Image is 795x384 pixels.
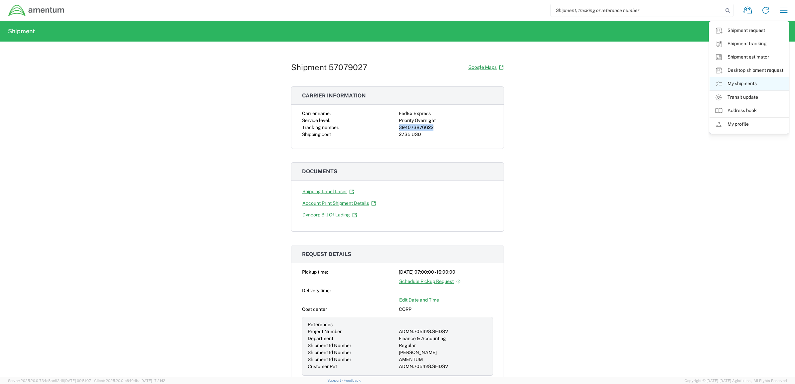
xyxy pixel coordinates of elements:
[8,379,91,383] span: Server: 2025.20.0-734e5bc92d9
[399,356,487,363] div: AMENTUM
[710,24,789,37] a: Shipment request
[308,363,396,370] div: Customer Ref
[399,287,493,294] div: -
[399,342,487,349] div: Regular
[302,132,331,137] span: Shipping cost
[8,4,65,17] img: dyncorp
[302,186,354,197] a: Shipping Label Laser
[94,379,165,383] span: Client: 2025.20.0-e640dba
[710,37,789,51] a: Shipment tracking
[64,379,91,383] span: [DATE] 09:51:07
[399,110,493,117] div: FedEx Express
[308,328,396,335] div: Project Number
[302,209,357,221] a: Dyncorp Bill Of Lading
[399,294,439,306] a: Edit Date and Time
[399,306,493,313] div: CORP
[710,118,789,131] a: My profile
[302,288,331,293] span: Delivery time:
[399,117,493,124] div: Priority Overnight
[710,104,789,117] a: Address book
[302,118,330,123] span: Service level:
[399,269,493,276] div: [DATE] 07:00:00 - 16:00:00
[308,342,396,349] div: Shipment Id Number
[308,349,396,356] div: Shipment Id Number
[399,349,487,356] div: [PERSON_NAME]
[344,378,361,382] a: Feedback
[302,111,331,116] span: Carrier name:
[399,124,493,131] div: 394073876622
[710,64,789,77] a: Desktop shipment request
[302,197,376,209] a: Account Print Shipment Details
[685,378,787,384] span: Copyright © [DATE]-[DATE] Agistix Inc., All Rights Reserved
[302,307,327,312] span: Cost center
[302,251,351,257] span: Request details
[710,51,789,64] a: Shipment estimator
[399,328,487,335] div: ADMN.705428.SHDSV
[308,335,396,342] div: Department
[710,91,789,104] a: Transit update
[551,4,723,17] input: Shipment, tracking or reference number
[327,378,344,382] a: Support
[399,363,487,370] div: ADMN.705428.SHDSV
[302,269,328,275] span: Pickup time:
[710,77,789,90] a: My shipments
[302,125,339,130] span: Tracking number:
[399,335,487,342] div: Finance & Accounting
[399,276,461,287] a: Schedule Pickup Request
[291,63,367,72] h1: Shipment 57079027
[8,27,35,35] h2: Shipment
[140,379,165,383] span: [DATE] 17:21:12
[468,62,504,73] a: Google Maps
[308,356,396,363] div: Shipment Id Number
[399,131,493,138] div: 27.35 USD
[308,322,333,327] span: References
[302,168,337,175] span: Documents
[302,92,366,99] span: Carrier information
